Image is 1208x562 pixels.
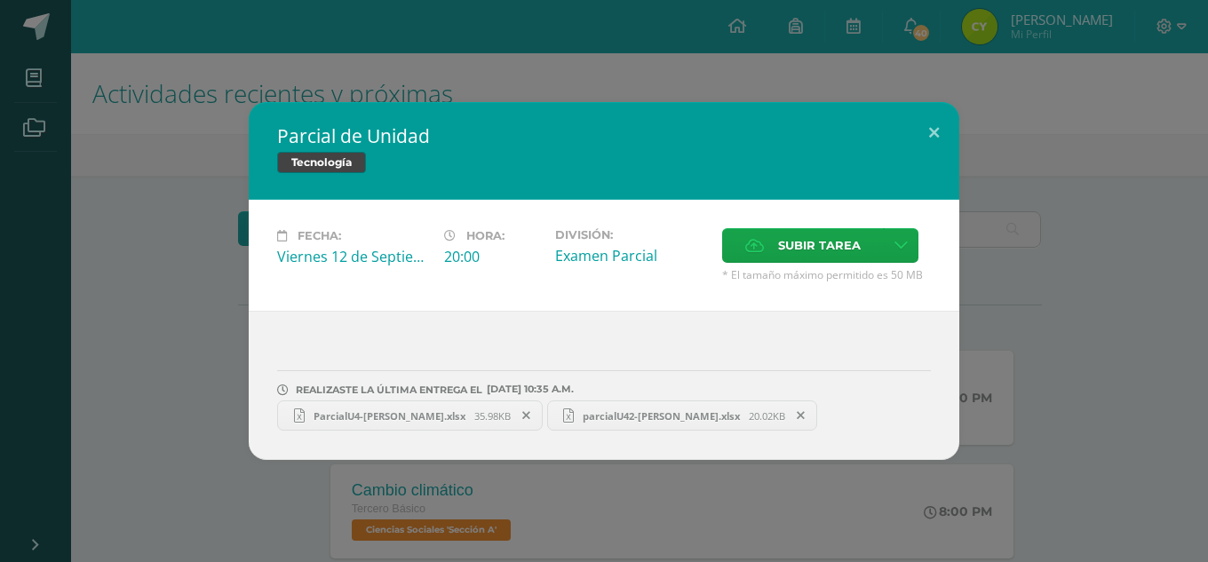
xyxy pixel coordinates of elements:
label: División: [555,228,708,241]
div: Examen Parcial [555,246,708,265]
span: Fecha: [298,229,341,242]
span: Hora: [466,229,505,242]
span: Subir tarea [778,229,861,262]
span: REALIZASTE LA ÚLTIMA ENTREGA EL [296,384,482,396]
span: ParcialU4-[PERSON_NAME].xlsx [305,409,474,423]
div: Viernes 12 de Septiembre [277,247,430,266]
h2: Parcial de Unidad [277,123,931,148]
span: [DATE] 10:35 A.M. [482,389,574,390]
span: * El tamaño máximo permitido es 50 MB [722,267,931,282]
span: Remover entrega [512,406,542,425]
span: Remover entrega [786,406,816,425]
a: ParcialU4-[PERSON_NAME].xlsx 35.98KB [277,400,543,431]
span: parcialU42-[PERSON_NAME].xlsx [574,409,749,423]
span: Tecnología [277,152,366,173]
div: 20:00 [444,247,541,266]
button: Close (Esc) [909,102,959,162]
span: 35.98KB [474,409,511,423]
a: parcialU42-[PERSON_NAME].xlsx 20.02KB [547,400,818,431]
span: 20.02KB [749,409,785,423]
